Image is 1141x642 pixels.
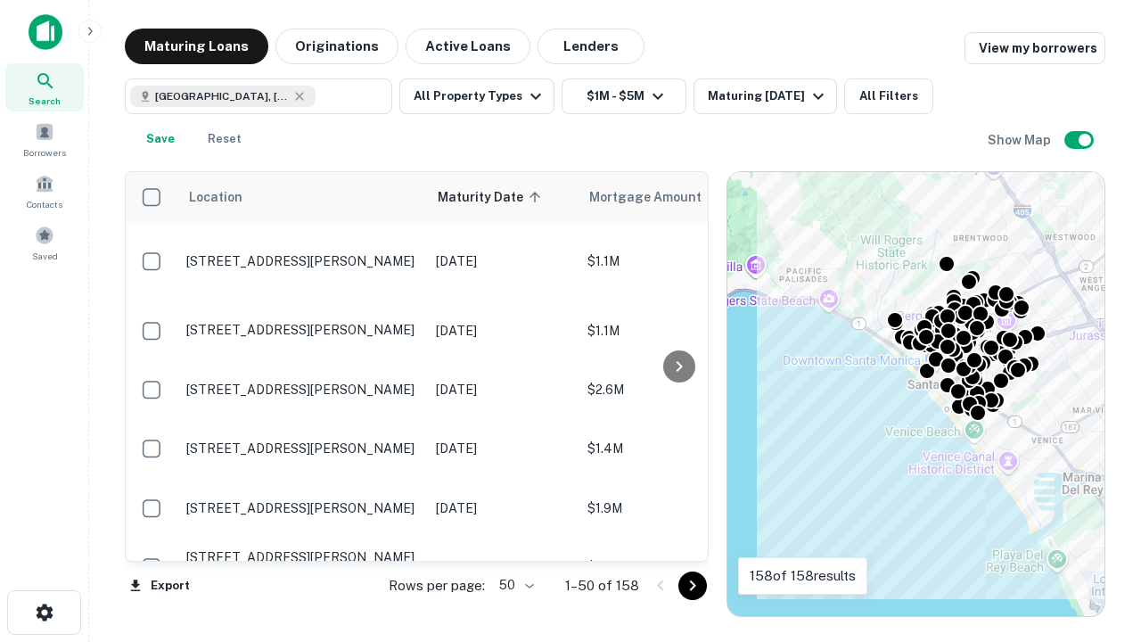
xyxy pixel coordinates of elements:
[188,186,242,208] span: Location
[562,78,686,114] button: $1M - $5M
[708,86,829,107] div: Maturing [DATE]
[27,197,62,211] span: Contacts
[186,253,418,269] p: [STREET_ADDRESS][PERSON_NAME]
[29,94,61,108] span: Search
[186,440,418,457] p: [STREET_ADDRESS][PERSON_NAME]
[988,130,1054,150] h6: Show Map
[5,218,84,267] a: Saved
[436,380,570,399] p: [DATE]
[5,167,84,215] a: Contacts
[29,14,62,50] img: capitalize-icon.png
[23,145,66,160] span: Borrowers
[436,251,570,271] p: [DATE]
[186,382,418,398] p: [STREET_ADDRESS][PERSON_NAME]
[125,572,194,599] button: Export
[750,565,856,587] p: 158 of 158 results
[186,500,418,516] p: [STREET_ADDRESS][PERSON_NAME]
[186,322,418,338] p: [STREET_ADDRESS][PERSON_NAME]
[587,557,766,577] p: $3.4M
[406,29,530,64] button: Active Loans
[587,439,766,458] p: $1.4M
[678,572,707,600] button: Go to next page
[538,29,644,64] button: Lenders
[177,172,427,222] th: Location
[155,88,289,104] span: [GEOGRAPHIC_DATA], [GEOGRAPHIC_DATA], [GEOGRAPHIC_DATA]
[579,172,775,222] th: Mortgage Amount
[727,172,1104,616] div: 0 0
[427,172,579,222] th: Maturity Date
[587,321,766,341] p: $1.1M
[436,439,570,458] p: [DATE]
[436,557,570,577] p: [DATE]
[399,78,554,114] button: All Property Types
[565,575,639,597] p: 1–50 of 158
[587,380,766,399] p: $2.6M
[436,498,570,518] p: [DATE]
[1052,499,1141,585] iframe: Chat Widget
[438,186,546,208] span: Maturity Date
[32,249,58,263] span: Saved
[844,78,933,114] button: All Filters
[492,572,537,598] div: 50
[5,115,84,163] a: Borrowers
[436,321,570,341] p: [DATE]
[587,498,766,518] p: $1.9M
[132,121,189,157] button: Save your search to get updates of matches that match your search criteria.
[587,251,766,271] p: $1.1M
[125,29,268,64] button: Maturing Loans
[196,121,253,157] button: Reset
[186,549,418,565] p: [STREET_ADDRESS][PERSON_NAME]
[275,29,398,64] button: Originations
[589,186,725,208] span: Mortgage Amount
[965,32,1105,64] a: View my borrowers
[5,63,84,111] a: Search
[389,575,485,597] p: Rows per page:
[694,78,837,114] button: Maturing [DATE]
